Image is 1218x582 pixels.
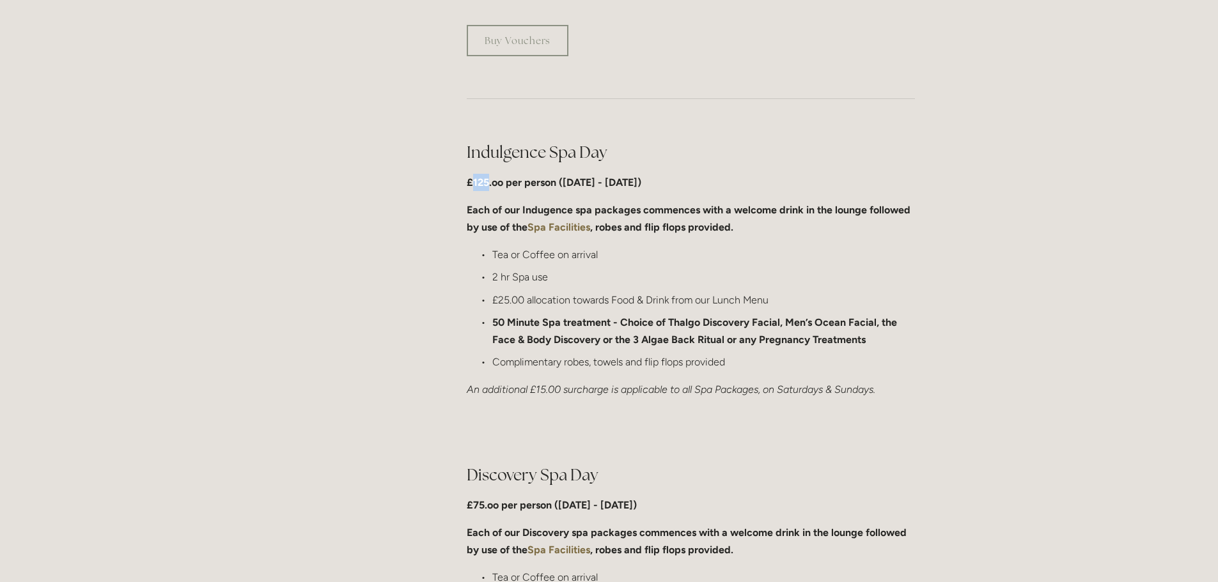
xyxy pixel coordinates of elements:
[492,316,900,346] strong: 50 Minute Spa treatment - Choice of Thalgo Discovery Facial, Men’s Ocean Facial, the Face & Body ...
[467,141,915,164] h2: Indulgence Spa Day
[492,291,915,309] p: £25.00 allocation towards Food & Drink from our Lunch Menu
[467,176,641,188] strong: £125.oo per person ([DATE] - [DATE])
[527,221,590,233] a: Spa Facilities
[492,246,915,263] p: Tea or Coffee on arrival
[590,221,733,233] strong: , robes and flip flops provided.
[492,268,915,286] p: 2 hr Spa use
[527,544,590,556] a: Spa Facilities
[492,353,915,371] p: Complimentary robes, towels and flip flops provided
[467,464,915,486] h2: Discovery Spa Day
[467,25,568,56] a: Buy Vouchers
[467,383,875,395] em: An additional £15.00 surcharge is applicable to all Spa Packages, on Saturdays & Sundays.
[467,526,909,556] strong: Each of our Discovery spa packages commences with a welcome drink in the lounge followed by use o...
[467,204,913,233] strong: Each of our Indugence spa packages commences with a welcome drink in the lounge followed by use o...
[467,499,637,511] strong: £75.oo per person ([DATE] - [DATE])
[590,544,733,556] strong: , robes and flip flops provided.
